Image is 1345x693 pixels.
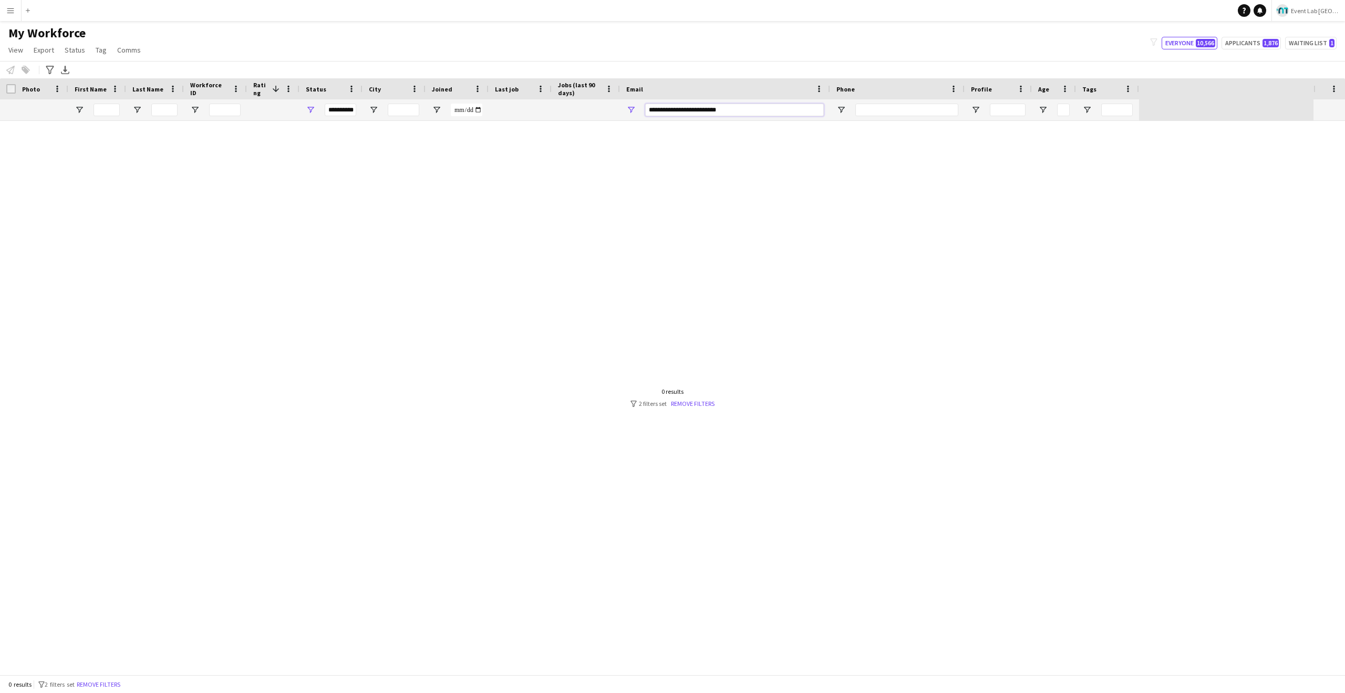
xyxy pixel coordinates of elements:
[1276,4,1289,17] img: Logo
[432,105,441,115] button: Open Filter Menu
[626,85,643,93] span: Email
[1329,39,1334,47] span: 1
[630,400,715,407] div: 2 filters set
[432,85,452,93] span: Joined
[75,105,84,115] button: Open Filter Menu
[388,104,419,116] input: City Filter Input
[113,43,145,57] a: Comms
[60,43,89,57] a: Status
[91,43,111,57] a: Tag
[190,81,228,97] span: Workforce ID
[1263,39,1279,47] span: 1,876
[836,105,846,115] button: Open Filter Menu
[451,104,482,116] input: Joined Filter Input
[117,45,141,55] span: Comms
[8,25,86,41] span: My Workforce
[96,45,107,55] span: Tag
[209,104,241,116] input: Workforce ID Filter Input
[855,104,958,116] input: Phone Filter Input
[1162,37,1217,49] button: Everyone10,566
[1038,105,1048,115] button: Open Filter Menu
[34,45,54,55] span: Export
[306,85,326,93] span: Status
[645,104,824,116] input: Email Filter Input
[306,105,315,115] button: Open Filter Menu
[630,388,715,395] div: 0 results
[132,105,142,115] button: Open Filter Menu
[626,105,636,115] button: Open Filter Menu
[132,85,163,93] span: Last Name
[971,105,980,115] button: Open Filter Menu
[59,64,71,76] app-action-btn: Export XLSX
[369,105,378,115] button: Open Filter Menu
[1057,104,1070,116] input: Age Filter Input
[671,400,715,407] a: Remove filters
[6,84,16,94] input: Column with Header Selection
[558,81,601,97] span: Jobs (last 90 days)
[190,105,200,115] button: Open Filter Menu
[1082,105,1092,115] button: Open Filter Menu
[369,85,381,93] span: City
[1291,7,1341,15] span: Event Lab [GEOGRAPHIC_DATA]
[495,85,519,93] span: Last job
[75,679,122,690] button: Remove filters
[94,104,120,116] input: First Name Filter Input
[45,680,75,688] span: 2 filters set
[22,85,40,93] span: Photo
[1196,39,1215,47] span: 10,566
[65,45,85,55] span: Status
[8,45,23,55] span: View
[44,64,56,76] app-action-btn: Advanced filters
[253,81,268,97] span: Rating
[971,85,992,93] span: Profile
[990,104,1026,116] input: Profile Filter Input
[1285,37,1337,49] button: Waiting list1
[1082,85,1096,93] span: Tags
[1101,104,1133,116] input: Tags Filter Input
[29,43,58,57] a: Export
[151,104,178,116] input: Last Name Filter Input
[4,43,27,57] a: View
[1038,85,1049,93] span: Age
[1222,37,1281,49] button: Applicants1,876
[836,85,855,93] span: Phone
[75,85,107,93] span: First Name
